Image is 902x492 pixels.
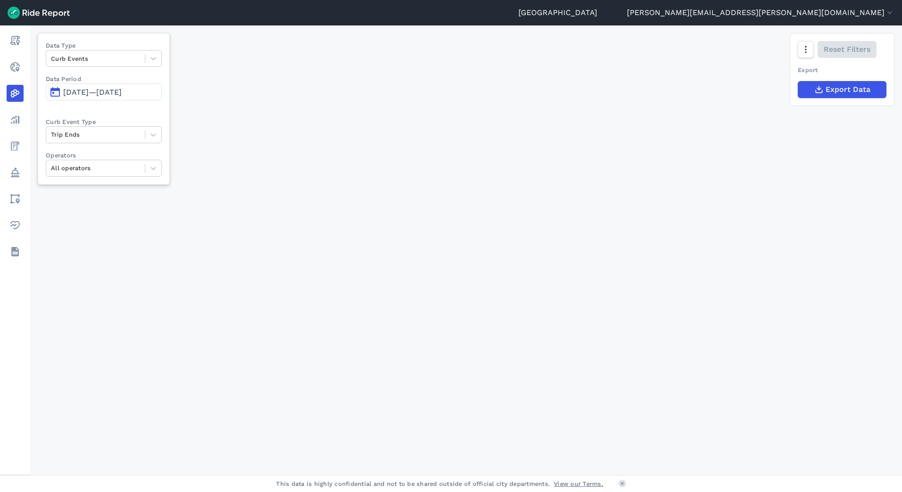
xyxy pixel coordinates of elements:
[46,74,162,83] label: Data Period
[46,41,162,50] label: Data Type
[7,111,24,128] a: Analyze
[7,138,24,155] a: Fees
[7,190,24,207] a: Areas
[7,58,24,75] a: Realtime
[627,7,894,18] button: [PERSON_NAME][EMAIL_ADDRESS][PERSON_NAME][DOMAIN_NAME]
[7,217,24,234] a: Health
[824,44,870,55] span: Reset Filters
[554,479,603,488] a: View our Terms.
[30,25,902,475] div: loading
[798,81,886,98] button: Export Data
[46,83,162,100] button: [DATE]—[DATE]
[7,243,24,260] a: Datasets
[46,117,162,126] label: Curb Event Type
[7,32,24,49] a: Report
[826,84,870,95] span: Export Data
[518,7,597,18] a: [GEOGRAPHIC_DATA]
[8,7,70,19] img: Ride Report
[63,88,122,97] span: [DATE]—[DATE]
[46,151,162,160] label: Operators
[7,164,24,181] a: Policy
[7,85,24,102] a: Heatmaps
[798,66,886,74] div: Export
[818,41,877,58] button: Reset Filters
